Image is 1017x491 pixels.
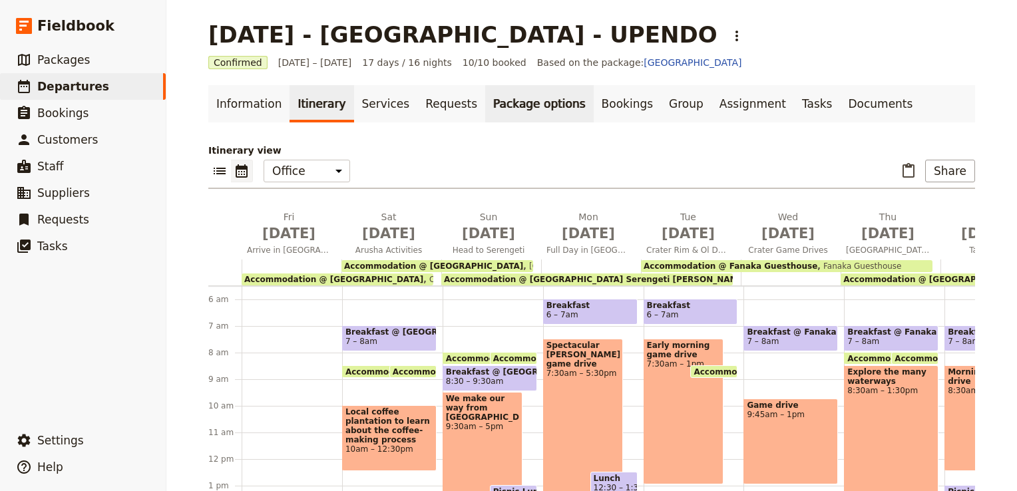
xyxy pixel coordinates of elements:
div: 12 pm [208,454,242,464]
div: Breakfast @ Fanaka Guesthouse7 – 8am [743,325,838,351]
div: Accommodation @ [GEOGRAPHIC_DATA] Serengeti [PERSON_NAME] Camp-Upgrade option from dome tents [490,352,537,365]
span: 9:45am – 1pm [747,410,835,419]
div: Breakfast6 – 7am [644,299,738,325]
span: [DATE] – [DATE] [278,56,352,69]
h2: Sun [447,210,530,244]
h2: Tue [646,210,730,244]
span: Settings [37,434,84,447]
span: 8:30 – 9:30am [446,377,504,386]
button: Wed [DATE]Crater Game Drives [741,210,841,259]
p: Itinerary view [208,144,975,157]
div: Breakfast @ [GEOGRAPHIC_DATA]8:30 – 9:30am [443,365,537,391]
span: Suppliers [37,186,90,200]
span: Fanaka Guesthouse [817,261,901,271]
a: Requests [417,85,485,122]
span: [DATE] [546,224,630,244]
span: Staff [37,160,64,173]
span: 8:30am – 1:30pm [847,386,935,395]
span: 7 – 8am [948,337,980,346]
span: Local coffee plantation to learn about the coffee-making process [345,407,433,444]
a: Tasks [794,85,841,122]
span: 7 – 8am [847,337,879,346]
span: Spectacular [PERSON_NAME] game drive [546,341,620,369]
span: Accommodation @ [GEOGRAPHIC_DATA] [344,261,523,271]
button: Actions [725,25,748,47]
span: [DATE] [646,224,730,244]
a: Itinerary [290,85,353,122]
span: 6 – 7am [546,310,578,319]
div: Accommodation @ Fanaka Guesthouse [690,365,737,378]
h2: Fri [247,210,331,244]
span: Bookings [37,106,89,120]
a: Information [208,85,290,122]
div: 1 pm [208,480,242,491]
span: Based on the package: [537,56,742,69]
span: Accommodation @ [GEOGRAPHIC_DATA] [244,275,423,284]
div: 8 am [208,347,242,358]
span: Arusha Activities [341,245,436,255]
div: Accommodation @ Fanaka Guesthouse [844,352,924,365]
div: Accommodation @ [GEOGRAPHIC_DATA]Outpost Lodge [242,273,433,285]
div: Local coffee plantation to learn about the coffee-making process10am – 12:30pm [342,405,437,471]
span: [DATE] [447,224,530,244]
h2: Wed [746,210,830,244]
div: Game drive9:45am – 1pm [743,399,838,484]
h2: Mon [546,210,630,244]
span: Breakfast @ [GEOGRAPHIC_DATA] [446,367,534,377]
span: Breakfast @ Fanaka Guesthouse [747,327,835,337]
span: Help [37,460,63,474]
span: Accommodation @ [GEOGRAPHIC_DATA] Serengeti [PERSON_NAME] Camp-Upgrade option from dome tents [444,275,926,284]
span: Accommodation @ [GEOGRAPHIC_DATA] Serengeti [PERSON_NAME] Camp-Upgrade option from dome tents [493,354,982,363]
span: Arrive in [GEOGRAPHIC_DATA] [242,245,336,255]
span: Breakfast [647,301,735,310]
div: 11 am [208,427,242,438]
span: 7 – 8am [345,337,377,346]
span: 7:30am – 5:30pm [546,369,620,378]
button: Tue [DATE]Crater Rim & Ol Duvai [641,210,741,259]
button: Sat [DATE]Arusha Activities [341,210,441,259]
span: 6 – 7am [647,310,679,319]
span: Early morning game drive [647,341,721,359]
span: 7 – 8am [747,337,779,346]
button: Calendar view [231,160,253,182]
span: 10/10 booked [463,56,526,69]
div: 6 am [208,294,242,305]
span: [DATE] [746,224,830,244]
span: Departures [37,80,109,93]
a: Group [661,85,712,122]
span: Explore the many waterways [847,367,935,386]
span: Accommodation @ Fanaka Guesthouse [694,367,873,376]
a: Documents [840,85,920,122]
button: Sun [DATE]Head to Serengeti [441,210,541,259]
span: Game drive [747,401,835,410]
button: List view [208,160,231,182]
span: Accommodation @ [GEOGRAPHIC_DATA] [446,354,631,363]
button: Share [925,160,975,182]
div: Accommodation @ [GEOGRAPHIC_DATA][GEOGRAPHIC_DATA] [341,260,533,272]
h1: [DATE] - [GEOGRAPHIC_DATA] - UPENDO [208,21,717,48]
div: Accommodation @ [GEOGRAPHIC_DATA] [443,352,523,365]
h2: Sat [347,210,431,244]
span: [DATE] [347,224,431,244]
div: Accommodation @ [GEOGRAPHIC_DATA] [389,365,437,378]
span: [DATE] [846,224,930,244]
span: Accommodation @ [GEOGRAPHIC_DATA] [393,367,578,376]
span: Crater Rim & Ol Duvai [641,245,735,255]
span: Fieldbook [37,16,114,36]
div: Accommodation @ [GEOGRAPHIC_DATA] Camps - [GEOGRAPHIC_DATA] - [GEOGRAPHIC_DATA] [891,352,938,365]
div: 10 am [208,401,242,411]
div: Breakfast @ Fanaka Guesthouse7 – 8am [844,325,938,351]
span: Full Day in [GEOGRAPHIC_DATA] [541,245,636,255]
span: Packages [37,53,90,67]
span: Breakfast @ Fanaka Guesthouse [847,327,935,337]
span: Crater Game Drives [741,245,835,255]
div: Early morning game drive7:30am – 1pm [644,339,724,484]
div: Accommodation @ [GEOGRAPHIC_DATA] [342,365,423,378]
span: Accommodation @ [GEOGRAPHIC_DATA] [345,367,530,376]
span: Tasks [37,240,68,253]
div: Accommodation @ Fanaka GuesthouseFanaka Guesthouse [641,260,932,272]
span: 9:30am – 5pm [446,422,520,431]
div: 7 am [208,321,242,331]
a: Assignment [712,85,794,122]
div: Breakfast6 – 7am [543,299,638,325]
